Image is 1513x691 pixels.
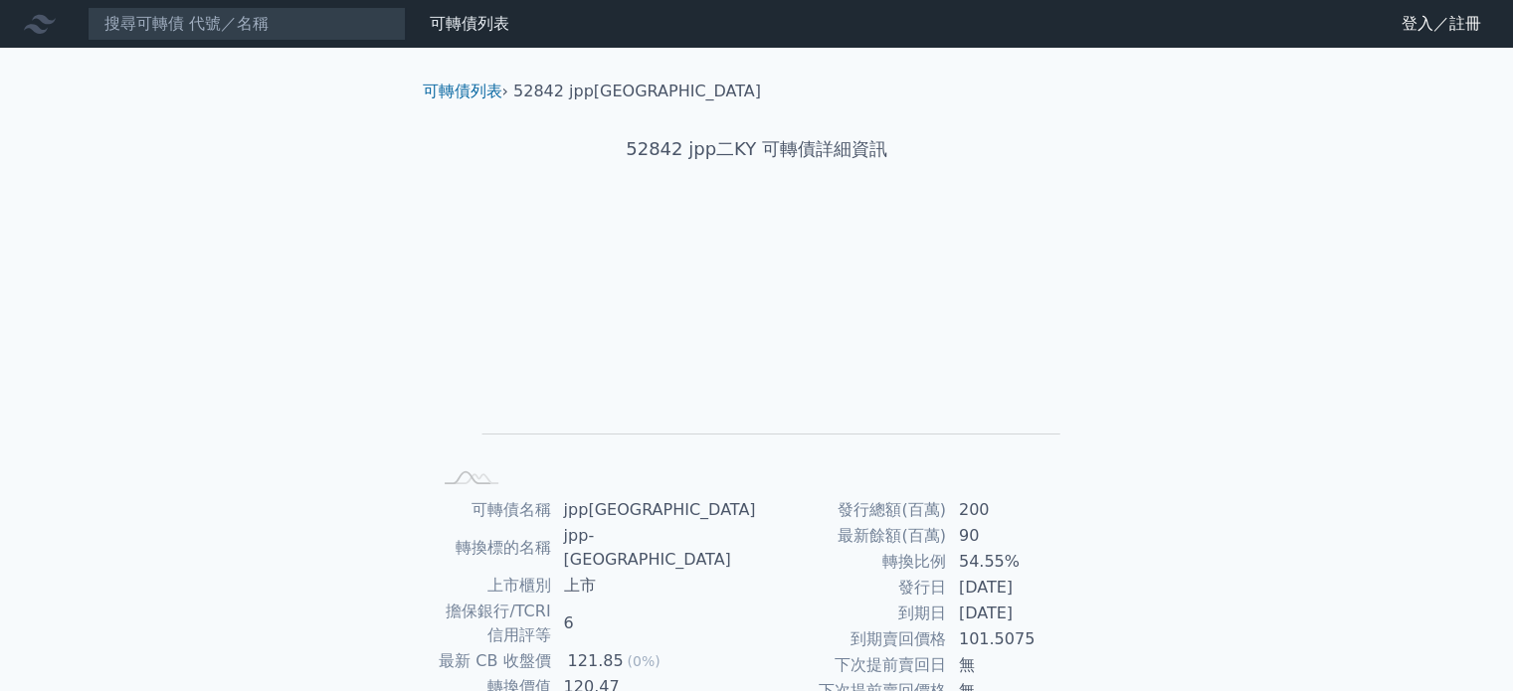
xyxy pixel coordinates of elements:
[947,497,1083,523] td: 200
[431,573,552,599] td: 上市櫃別
[757,575,947,601] td: 發行日
[88,7,406,41] input: 搜尋可轉債 代號／名稱
[947,626,1083,652] td: 101.5075
[423,80,508,103] li: ›
[947,601,1083,626] td: [DATE]
[513,80,761,103] li: 52842 jpp[GEOGRAPHIC_DATA]
[1386,8,1497,40] a: 登入／註冊
[947,652,1083,678] td: 無
[552,599,757,648] td: 6
[757,652,947,678] td: 下次提前賣回日
[431,599,552,648] td: 擔保銀行/TCRI信用評等
[552,523,757,573] td: jpp-[GEOGRAPHIC_DATA]
[464,226,1060,463] g: Chart
[757,497,947,523] td: 發行總額(百萬)
[947,549,1083,575] td: 54.55%
[552,573,757,599] td: 上市
[757,549,947,575] td: 轉換比例
[423,82,502,100] a: 可轉債列表
[564,649,628,673] div: 121.85
[431,497,552,523] td: 可轉債名稱
[757,626,947,652] td: 到期賣回價格
[407,135,1107,163] h1: 52842 jpp二KY 可轉債詳細資訊
[947,575,1083,601] td: [DATE]
[947,523,1083,549] td: 90
[430,14,509,33] a: 可轉債列表
[431,523,552,573] td: 轉換標的名稱
[431,648,552,674] td: 最新 CB 收盤價
[552,497,757,523] td: jpp[GEOGRAPHIC_DATA]
[757,601,947,626] td: 到期日
[757,523,947,549] td: 最新餘額(百萬)
[628,653,661,669] span: (0%)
